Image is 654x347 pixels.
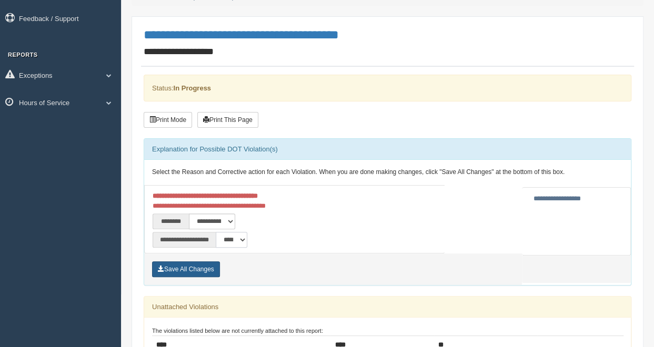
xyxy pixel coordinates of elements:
[173,84,211,92] strong: In Progress
[197,112,258,128] button: Print This Page
[144,112,192,128] button: Print Mode
[152,328,323,334] small: The violations listed below are not currently attached to this report:
[144,139,631,160] div: Explanation for Possible DOT Violation(s)
[144,297,631,318] div: Unattached Violations
[152,261,220,277] button: Save
[144,160,631,185] div: Select the Reason and Corrective action for each Violation. When you are done making changes, cli...
[144,75,631,101] div: Status:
